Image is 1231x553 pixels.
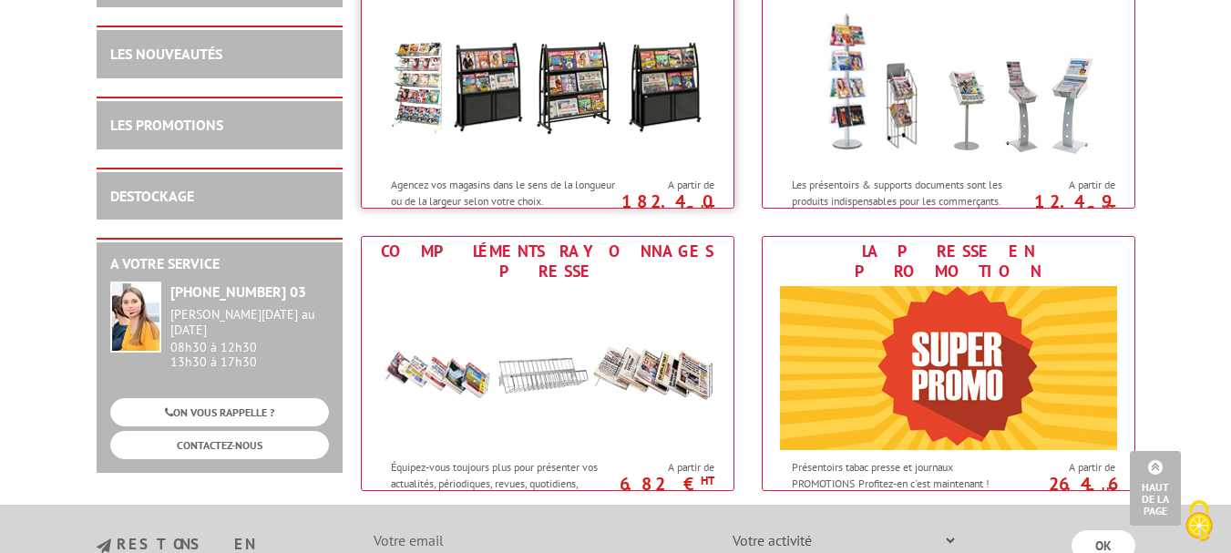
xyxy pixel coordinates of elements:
a: LES PROMOTIONS [110,116,223,134]
sup: HT [1102,201,1115,217]
a: LES NOUVEAUTÉS [110,45,222,63]
img: Présentoirs revues et journaux [780,4,1117,168]
span: A partir de [621,460,714,475]
p: 12.49 € [1013,196,1115,218]
p: Les présentoirs & supports documents sont les produits indispensables pour les commerçants. [792,177,1018,208]
p: Équipez-vous toujours plus pour présenter vos actualités, périodiques, revues, quotidiens, nouvel... [391,459,617,506]
a: ON VOUS RAPPELLE ? [110,398,329,426]
img: widget-service.jpg [110,282,161,353]
sup: HT [701,473,714,488]
div: La presse en promotion [767,241,1130,282]
button: Cookies (fenêtre modale) [1167,491,1231,553]
div: [PERSON_NAME][DATE] au [DATE] [170,307,329,338]
a: CONTACTEZ-NOUS [110,431,329,459]
a: La presse en promotion La presse en promotion Présentoirs tabac presse et journaux PROMOTIONS Pro... [762,236,1135,491]
div: Compléments rayonnages presse [366,241,729,282]
span: A partir de [621,178,714,192]
p: 26.46 € [1013,478,1115,500]
img: La presse en promotion [780,286,1117,450]
sup: HT [701,201,714,217]
img: Cookies (fenêtre modale) [1176,498,1222,544]
p: Présentoirs tabac presse et journaux PROMOTIONS Profitez-en c'est maintenant ! [792,459,1018,490]
sup: HT [1102,484,1115,499]
div: 08h30 à 12h30 13h30 à 17h30 [170,307,329,370]
h2: A votre service [110,256,329,272]
img: Compléments rayonnages presse [379,286,716,450]
span: A partir de [1022,460,1115,475]
a: DESTOCKAGE [110,187,194,205]
span: A partir de [1022,178,1115,192]
p: 6.82 € [612,478,714,489]
strong: [PHONE_NUMBER] 03 [170,282,306,301]
p: 182.40 € [612,196,714,218]
p: Agencez vos magasins dans le sens de la longueur ou de la largeur selon votre choix. [391,177,617,208]
a: Haut de la page [1130,451,1181,526]
a: Compléments rayonnages presse Compléments rayonnages presse Équipez-vous toujours plus pour prése... [361,236,734,491]
img: Rayonnages presse et journaux [379,4,716,168]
